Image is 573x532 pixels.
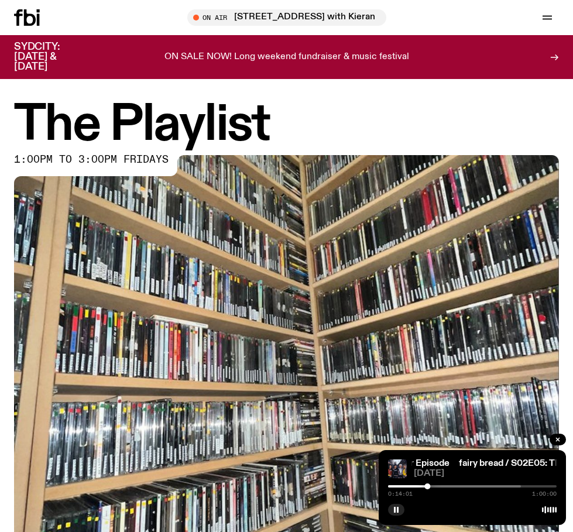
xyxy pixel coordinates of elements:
h3: SYDCITY: [DATE] & [DATE] [14,42,89,72]
span: [DATE] [414,469,557,478]
a: fairy bread / S02E05: The Filler Episode [284,459,450,468]
button: On Air[STREET_ADDRESS] with Kieran Press [PERSON_NAME] [187,9,386,26]
span: 0:14:01 [388,491,413,497]
h1: The Playlist [14,102,559,149]
span: 1:00pm to 3:00pm fridays [14,155,169,164]
p: ON SALE NOW! Long weekend fundraiser & music festival [164,52,409,63]
img: A promotional picture of the four members of girl group BLACKPINK for their new single "JUMP!", e... [388,459,407,478]
span: 1:00:00 [532,491,557,497]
